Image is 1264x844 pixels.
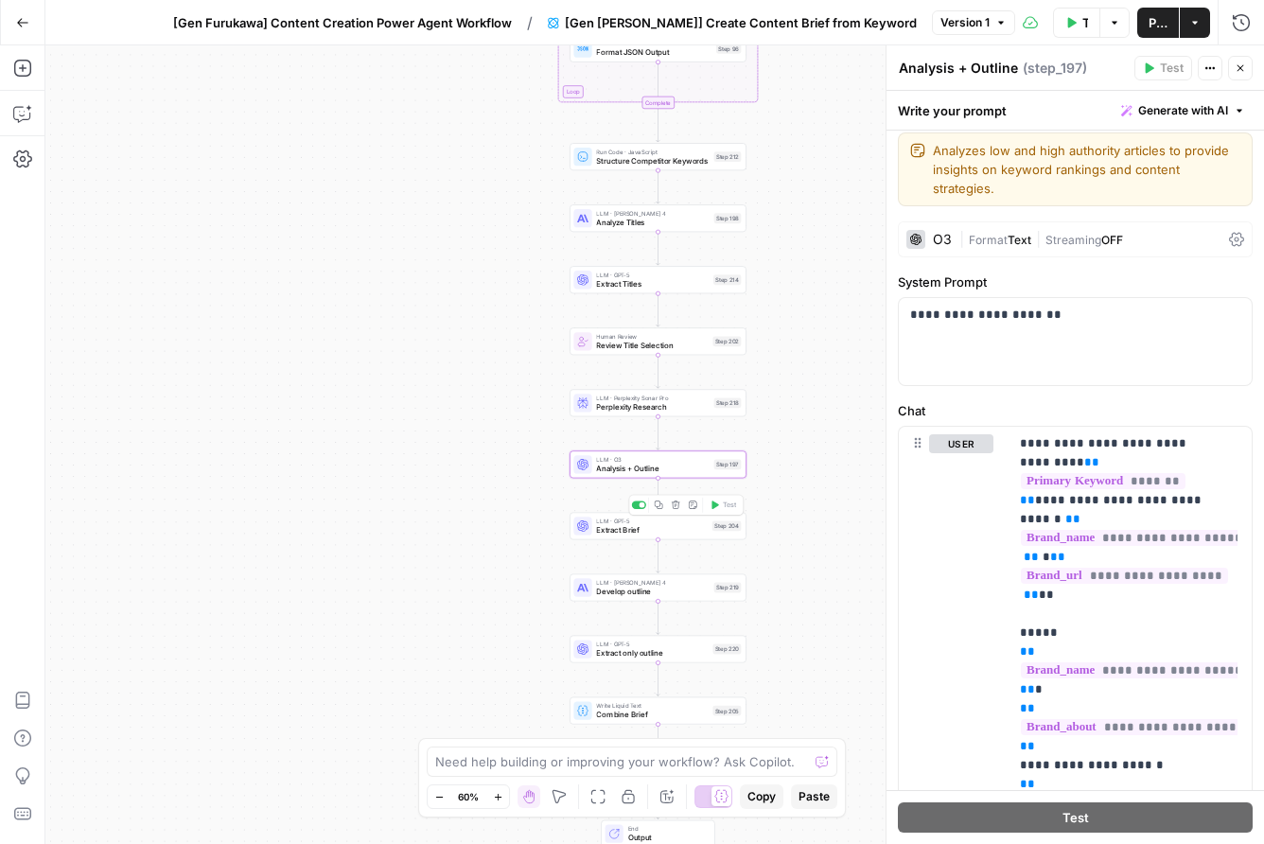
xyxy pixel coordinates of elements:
[940,14,990,31] span: Version 1
[570,574,746,602] div: LLM · [PERSON_NAME] 4Develop outlineStep 219
[712,706,741,716] div: Step 205
[570,512,746,539] div: LLM · GPT-5Extract BriefStep 204Test
[657,601,660,634] g: Edge from step_219 to step_220
[628,824,706,834] span: End
[714,213,742,223] div: Step 198
[596,463,709,474] span: Analysis + Outline
[740,784,783,809] button: Copy
[959,229,969,248] span: |
[596,524,707,536] span: Extract Brief
[596,647,708,659] span: Extract only outline
[596,208,709,218] span: LLM · [PERSON_NAME] 4
[570,450,746,478] div: LLM · O3Analysis + OutlineStep 197
[898,401,1253,420] label: Chat
[933,233,952,246] div: O3
[714,583,742,593] div: Step 219
[657,662,660,695] g: Edge from step_220 to step_205
[1160,60,1184,77] span: Test
[713,274,742,285] div: Step 214
[714,397,742,408] div: Step 218
[596,517,707,526] span: LLM · GPT-5
[596,332,708,342] span: Human Review
[1149,13,1167,32] span: Publish
[1137,8,1179,38] button: Publish
[570,35,746,62] div: Format JSONFormat JSON OutputStep 96
[596,640,708,649] span: LLM · GPT-5
[657,786,660,819] g: Edge from step_203 to end
[657,539,660,572] g: Edge from step_204 to step_219
[162,8,523,38] button: [Gen Furukawa] Content Creation Power Agent Workflow
[657,109,660,142] g: Edge from step_89-iteration-end to step_212
[747,788,776,805] span: Copy
[596,155,709,167] span: Structure Competitor Keywords
[723,500,736,510] span: Test
[1031,229,1045,248] span: |
[898,273,1253,291] label: System Prompt
[570,97,746,109] div: Complete
[657,293,660,326] g: Edge from step_214 to step_202
[536,8,928,38] button: [Gen [PERSON_NAME]] Create Content Brief from Keyword
[1023,59,1087,78] span: ( step_197 )
[657,232,660,265] g: Edge from step_198 to step_214
[570,389,746,416] div: LLM · Perplexity Sonar ProPerplexity ResearchStep 218
[596,455,709,465] span: LLM · O3
[596,271,709,280] span: LLM · GPT-5
[628,832,706,843] span: Output
[596,709,708,720] span: Combine Brief
[596,701,708,711] span: Write Liquid Text
[570,204,746,232] div: LLM · [PERSON_NAME] 4Analyze TitlesStep 198
[899,59,1018,78] textarea: Analysis + Outline
[657,416,660,449] g: Edge from step_218 to step_197
[887,91,1264,130] div: Write your prompt
[712,644,741,655] div: Step 220
[596,401,709,413] span: Perplexity Research
[933,141,1240,198] textarea: Analyzes low and high authority articles to provide insights on keyword rankings and content stra...
[929,434,993,453] button: user
[716,44,742,54] div: Step 96
[570,266,746,293] div: LLM · GPT-5Extract TitlesStep 214
[570,327,746,355] div: Human ReviewReview Title SelectionStep 202
[596,578,709,588] span: LLM · [PERSON_NAME] 4
[1134,56,1192,80] button: Test
[932,10,1015,35] button: Version 1
[898,802,1253,833] button: Test
[570,143,746,170] div: Run Code · JavaScriptStructure Competitor KeywordsStep 212
[173,13,512,32] span: [Gen Furukawa] Content Creation Power Agent Workflow
[458,789,479,804] span: 60%
[1082,13,1088,32] span: Test Workflow
[1062,808,1089,827] span: Test
[596,278,709,290] span: Extract Titles
[712,521,742,532] div: Step 204
[565,13,917,32] span: [Gen [PERSON_NAME]] Create Content Brief from Keyword
[714,459,742,469] div: Step 197
[1053,8,1099,38] button: Test Workflow
[570,697,746,725] div: Write Liquid TextCombine BriefStep 205
[596,340,708,351] span: Review Title Selection
[969,233,1008,247] span: Format
[596,394,709,403] span: LLM · Perplexity Sonar Pro
[657,355,660,388] g: Edge from step_202 to step_218
[1138,102,1228,119] span: Generate with AI
[657,170,660,203] g: Edge from step_212 to step_198
[1101,233,1123,247] span: OFF
[596,586,709,597] span: Develop outline
[641,97,674,109] div: Complete
[791,784,837,809] button: Paste
[596,46,711,58] span: Format JSON Output
[596,217,709,228] span: Analyze Titles
[706,498,741,513] button: Test
[1114,98,1253,123] button: Generate with AI
[1008,233,1031,247] span: Text
[712,336,741,346] div: Step 202
[570,636,746,663] div: LLM · GPT-5Extract only outlineStep 220
[1045,233,1101,247] span: Streaming
[799,788,830,805] span: Paste
[596,147,709,156] span: Run Code · JavaScript
[714,151,742,162] div: Step 212
[527,11,533,34] span: /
